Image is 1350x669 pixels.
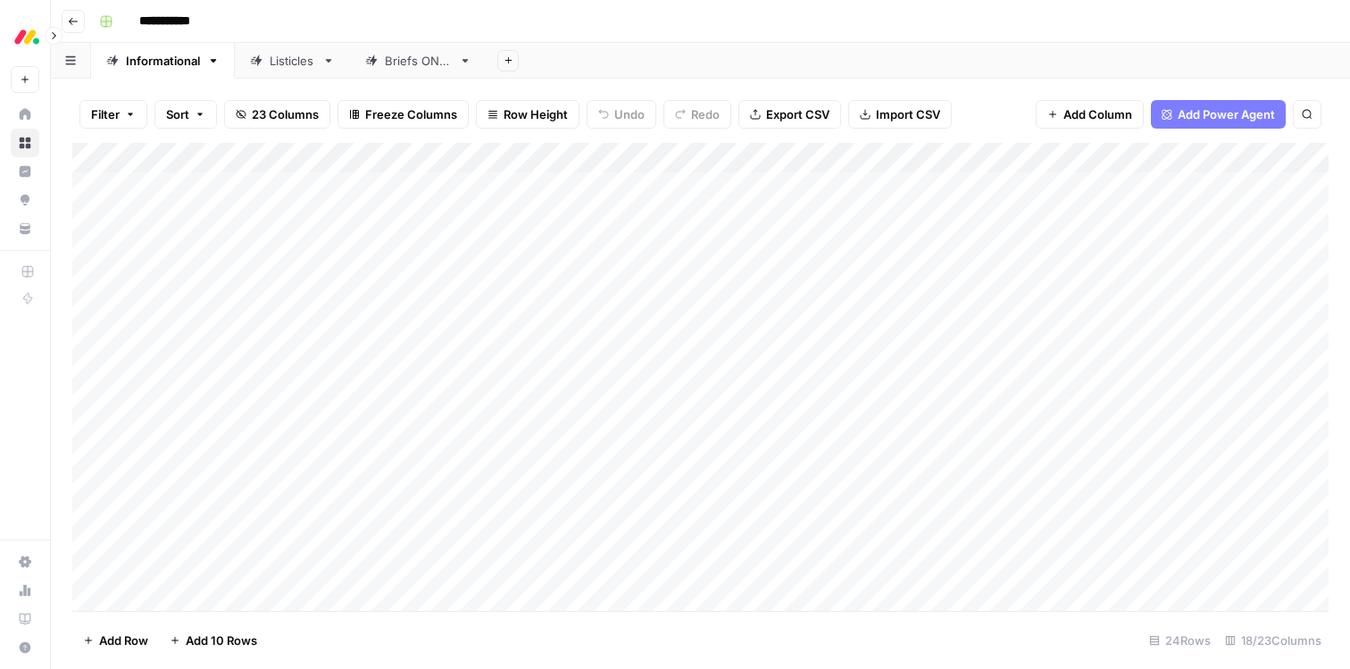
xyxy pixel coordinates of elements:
[11,100,39,129] a: Home
[1151,100,1286,129] button: Add Power Agent
[270,52,315,70] div: Listicles
[385,52,452,70] div: Briefs ONLY
[691,105,720,123] span: Redo
[476,100,579,129] button: Row Height
[72,626,159,655] button: Add Row
[79,100,147,129] button: Filter
[154,100,217,129] button: Sort
[663,100,731,129] button: Redo
[1063,105,1132,123] span: Add Column
[126,52,200,70] div: Informational
[614,105,645,123] span: Undo
[11,576,39,605] a: Usage
[11,186,39,214] a: Opportunities
[91,105,120,123] span: Filter
[11,633,39,662] button: Help + Support
[1218,626,1329,655] div: 18/23 Columns
[166,105,189,123] span: Sort
[11,605,39,633] a: Learning Hub
[11,157,39,186] a: Insights
[1036,100,1144,129] button: Add Column
[11,21,43,53] img: Monday.com Logo
[766,105,829,123] span: Export CSV
[504,105,568,123] span: Row Height
[11,548,39,576] a: Settings
[365,105,457,123] span: Freeze Columns
[876,105,940,123] span: Import CSV
[252,105,319,123] span: 23 Columns
[1142,626,1218,655] div: 24 Rows
[11,14,39,59] button: Workspace: Monday.com
[224,100,330,129] button: 23 Columns
[91,43,235,79] a: Informational
[337,100,469,129] button: Freeze Columns
[587,100,656,129] button: Undo
[11,129,39,157] a: Browse
[848,100,952,129] button: Import CSV
[11,214,39,243] a: Your Data
[159,626,268,655] button: Add 10 Rows
[350,43,487,79] a: Briefs ONLY
[738,100,841,129] button: Export CSV
[1178,105,1275,123] span: Add Power Agent
[99,631,148,649] span: Add Row
[186,631,257,649] span: Add 10 Rows
[235,43,350,79] a: Listicles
